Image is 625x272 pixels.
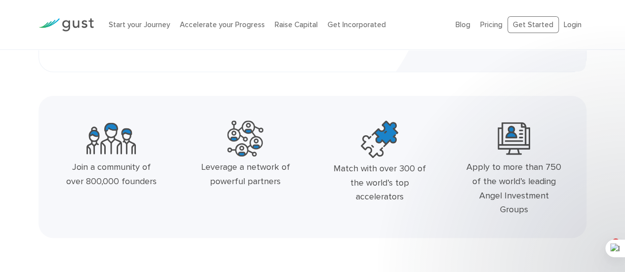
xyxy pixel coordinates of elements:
[180,20,265,29] a: Accelerate your Progress
[361,120,398,158] img: Top Accelerators
[332,162,427,204] div: Match with over 300 of the world’s top accelerators
[227,120,263,156] img: Powerful Partners
[198,160,293,189] div: Leverage a network of powerful partners
[86,120,136,156] img: Community Founders
[460,165,625,272] iframe: Chat Widget
[456,20,470,29] a: Blog
[63,160,159,189] div: Join a community of over 800,000 founders
[466,160,561,217] div: Apply to more than 750 of the world’s leading Angel Investment Groups
[507,16,559,34] a: Get Started
[328,20,386,29] a: Get Incorporated
[564,20,582,29] a: Login
[275,20,318,29] a: Raise Capital
[39,18,94,32] img: Gust Logo
[498,120,530,156] img: Leading Angel Investment
[480,20,502,29] a: Pricing
[109,20,170,29] a: Start your Journey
